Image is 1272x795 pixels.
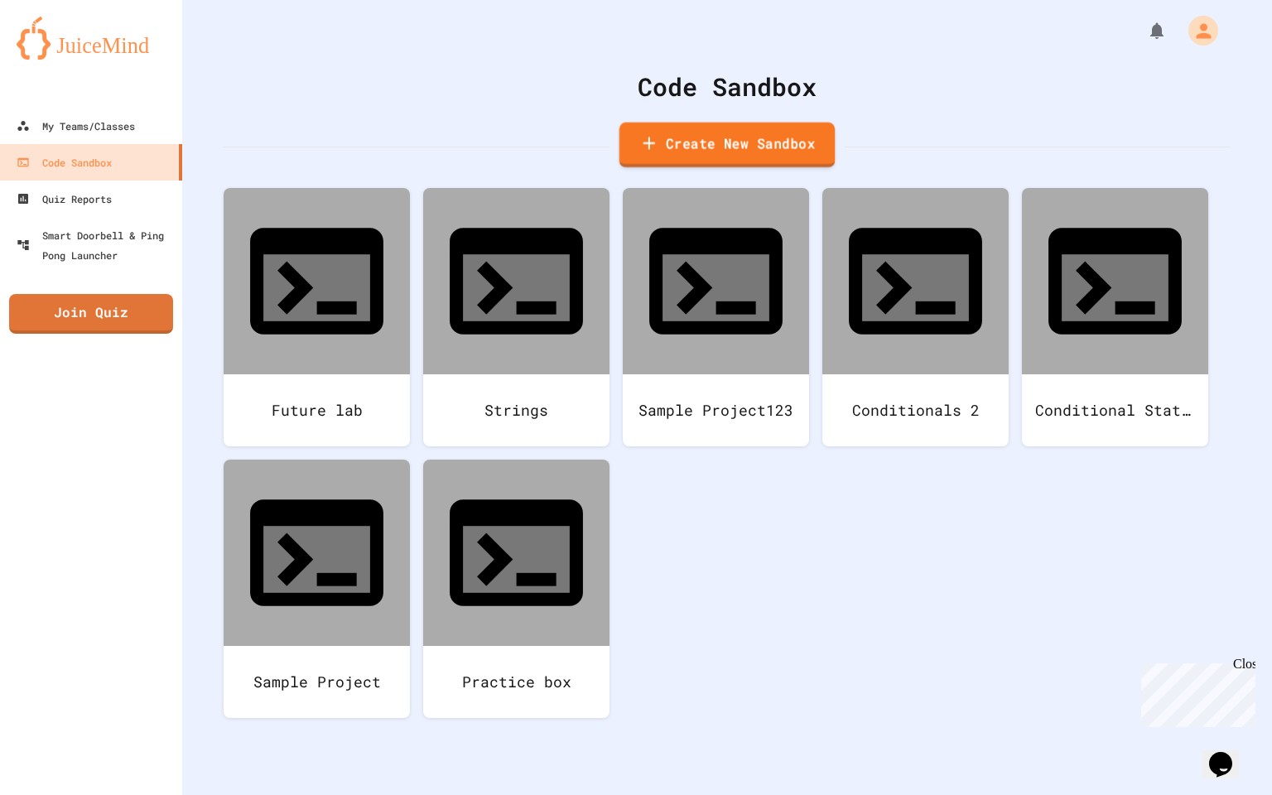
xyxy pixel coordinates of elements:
[17,225,176,265] div: Smart Doorbell & Ping Pong Launcher
[623,374,809,446] div: Sample Project123
[9,294,173,334] a: Join Quiz
[423,374,609,446] div: Strings
[1202,729,1255,778] iframe: chat widget
[224,460,410,718] a: Sample Project
[7,7,114,105] div: Chat with us now!Close
[619,123,836,168] a: Create New Sandbox
[224,374,410,446] div: Future lab
[1022,188,1208,446] a: Conditional Statements
[17,116,135,136] div: My Teams/Classes
[623,188,809,446] a: Sample Project123
[224,68,1231,105] div: Code Sandbox
[822,188,1009,446] a: Conditionals 2
[17,189,112,209] div: Quiz Reports
[1022,374,1208,446] div: Conditional Statements
[423,188,609,446] a: Strings
[1135,657,1255,727] iframe: chat widget
[224,188,410,446] a: Future lab
[423,460,609,718] a: Practice box
[17,152,112,172] div: Code Sandbox
[1116,17,1171,45] div: My Notifications
[822,374,1009,446] div: Conditionals 2
[224,646,410,718] div: Sample Project
[1171,12,1222,50] div: My Account
[423,646,609,718] div: Practice box
[17,17,166,60] img: logo-orange.svg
